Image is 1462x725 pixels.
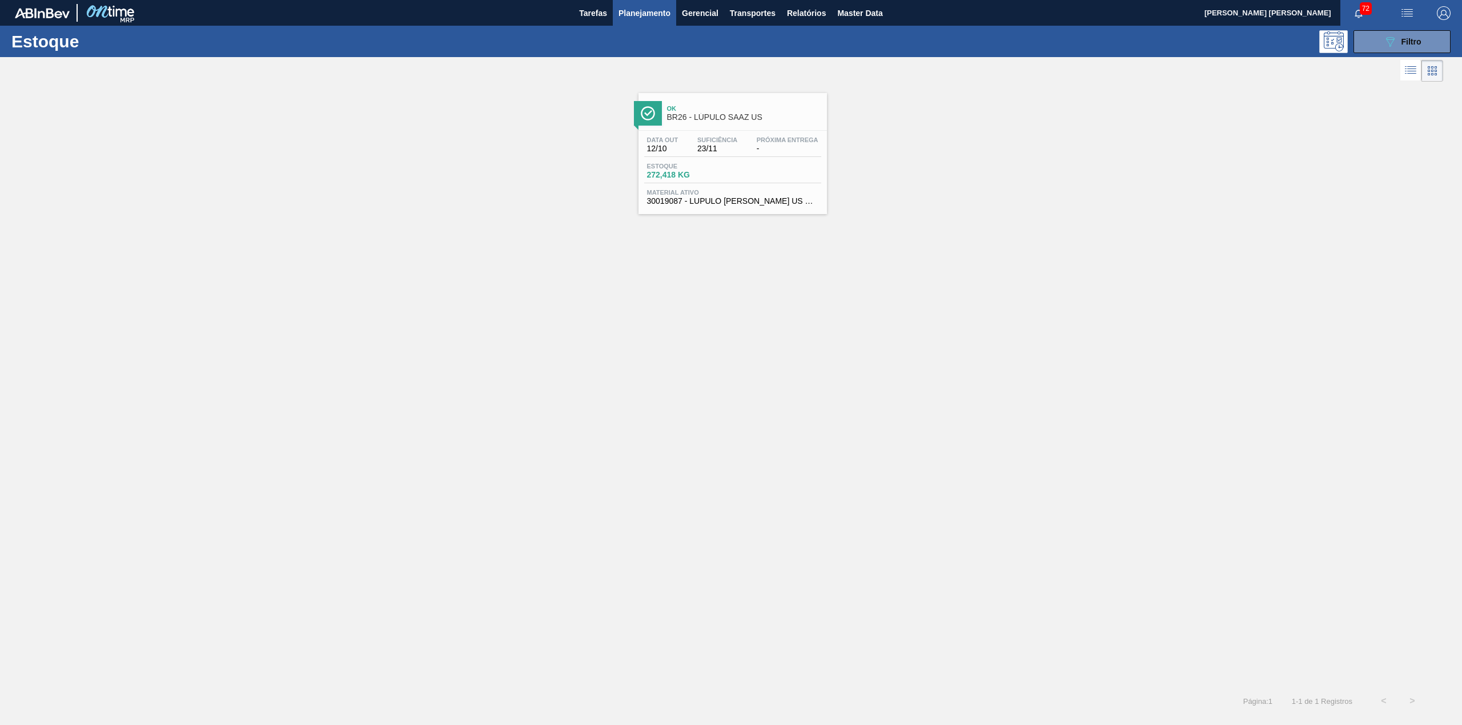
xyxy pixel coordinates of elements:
[667,113,821,122] span: BR26 - LÚPULO SAAZ US
[1400,60,1421,82] div: Visão em Lista
[837,6,882,20] span: Master Data
[1243,697,1272,706] span: Página : 1
[647,189,818,196] span: Material ativo
[667,105,821,112] span: Ok
[697,136,737,143] span: Suficiência
[647,171,727,179] span: 272,418 KG
[647,163,727,170] span: Estoque
[647,144,678,153] span: 12/10
[1353,30,1451,53] button: Filtro
[579,6,607,20] span: Tarefas
[11,35,189,48] h1: Estoque
[618,6,670,20] span: Planejamento
[1319,30,1348,53] div: Pogramando: nenhum usuário selecionado
[647,136,678,143] span: Data out
[1398,687,1427,715] button: >
[1360,2,1372,15] span: 72
[697,144,737,153] span: 23/11
[1401,37,1421,46] span: Filtro
[1369,687,1398,715] button: <
[15,8,70,18] img: TNhmsLtSVTkK8tSr43FrP2fwEKptu5GPRR3wAAAABJRU5ErkJggg==
[647,197,818,206] span: 30019087 - LUPULO REG SAAZ US PELLET HOSPTEINER
[757,136,818,143] span: Próxima Entrega
[787,6,826,20] span: Relatórios
[1290,697,1352,706] span: 1 - 1 de 1 Registros
[1400,6,1414,20] img: userActions
[1340,5,1377,21] button: Notificações
[1437,6,1451,20] img: Logout
[730,6,776,20] span: Transportes
[641,106,655,120] img: Ícone
[757,144,818,153] span: -
[682,6,718,20] span: Gerencial
[630,84,833,214] a: ÍconeOkBR26 - LÚPULO SAAZ USData out12/10Suficiência23/11Próxima Entrega-Estoque272,418 KGMateria...
[1421,60,1443,82] div: Visão em Cards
